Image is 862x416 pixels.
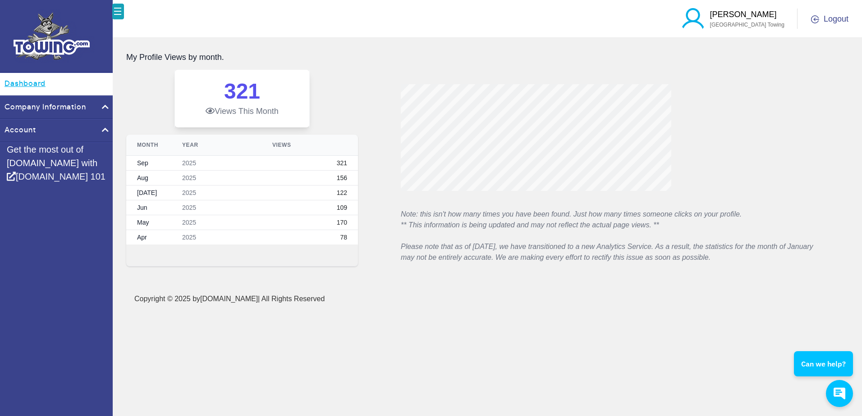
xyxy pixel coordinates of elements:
td: [DATE] [126,185,171,200]
h3: My Profile Views by month. [126,52,848,63]
p: [PERSON_NAME] [710,9,784,21]
td: 156 [261,171,358,185]
img: blue-user.png [680,7,710,33]
td: May [126,215,171,230]
td: 2025 [171,185,261,200]
td: Sep [126,156,171,171]
td: 321 [261,156,358,171]
td: 2025 [171,171,261,185]
td: 170 [261,215,358,230]
dt: Views This Month [186,106,298,117]
td: Jun [126,200,171,215]
td: 122 [261,185,358,200]
strong: Year [182,142,198,148]
td: 2025 [171,215,261,230]
iframe: Conversations [787,326,862,416]
td: Aug [126,171,171,185]
dd: 321 [186,81,298,102]
i: Note: this isn't how many times you have been found. Just how many times someone clicks on your p... [401,210,813,261]
span: Please note that as of [DATE], we have transitioned to a new Analytics Service. As a result, the ... [401,243,813,261]
a: [PERSON_NAME] [GEOGRAPHIC_DATA] Towing [710,9,784,28]
a: [DOMAIN_NAME] 101 [7,172,105,181]
td: 2025 [171,200,261,215]
span: [GEOGRAPHIC_DATA] Towing [710,22,784,28]
td: 2025 [171,156,261,171]
td: 78 [261,230,358,245]
img: logo.png [9,9,95,63]
img: OGOUT.png [811,15,819,23]
td: Apr [126,230,171,245]
p: Copyright © 2025 by | All Rights Reserved [134,294,862,304]
a: [DOMAIN_NAME] [200,295,258,303]
strong: Month [137,142,158,148]
td: 109 [261,200,358,215]
strong: Views [272,142,291,148]
td: 2025 [171,230,261,245]
span: Logout [824,14,848,25]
